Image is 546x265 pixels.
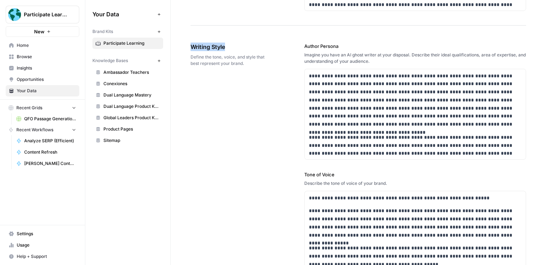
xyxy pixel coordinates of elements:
span: Dual Language Product Knowledge [103,103,160,110]
a: Home [6,40,79,51]
a: Dual Language Product Knowledge [92,101,163,112]
span: Knowledge Bases [92,57,128,64]
span: Analyze SERP (Efficient) [24,138,76,144]
button: Recent Grids [6,103,79,113]
span: Brand Kits [92,28,113,35]
a: [PERSON_NAME] Content Edit Test [13,158,79,169]
label: Tone of Voice [304,171,526,178]
span: Participate Learning [24,11,67,18]
span: Recent Grids [16,105,42,111]
a: Participate Learning [92,38,163,49]
span: Settings [17,231,76,237]
span: Define the tone, voice, and style that best represent your brand. [191,54,264,67]
span: Sitemap [103,137,160,144]
a: Sitemap [92,135,163,146]
button: New [6,26,79,37]
button: Recent Workflows [6,125,79,135]
img: Participate Learning Logo [8,8,21,21]
a: Your Data [6,85,79,96]
a: Usage [6,239,79,251]
span: Your Data [17,88,76,94]
div: Imagine you have an AI ghost writer at your disposal. Describe their ideal qualifications, area o... [304,52,526,65]
span: Recent Workflows [16,127,53,133]
a: Settings [6,228,79,239]
span: Opportunities [17,76,76,83]
a: Global Leaders Product Knowledge [92,112,163,123]
span: QFO Passage Generation Grid [24,116,76,122]
a: Browse [6,51,79,62]
span: New [34,28,44,35]
a: Content Refresh [13,147,79,158]
a: Conexiones [92,78,163,89]
span: [PERSON_NAME] Content Edit Test [24,160,76,167]
span: Dual Language Mastery [103,92,160,98]
a: Dual Language Mastery [92,89,163,101]
button: Help + Support [6,251,79,262]
a: Opportunities [6,74,79,85]
span: Conexiones [103,81,160,87]
span: Global Leaders Product Knowledge [103,115,160,121]
span: Insights [17,65,76,71]
span: Home [17,42,76,49]
label: Author Persona [304,43,526,50]
span: Browse [17,54,76,60]
span: Content Refresh [24,149,76,155]
a: Analyze SERP (Efficient) [13,135,79,147]
a: Insights [6,62,79,74]
span: Ambassador Teachers [103,69,160,76]
span: Product Pages [103,126,160,132]
a: Ambassador Teachers [92,67,163,78]
button: Workspace: Participate Learning [6,6,79,23]
span: Help + Support [17,253,76,260]
span: Writing Style [191,43,264,51]
div: Describe the tone of voice of your brand. [304,180,526,187]
span: Your Data [92,10,155,18]
a: QFO Passage Generation Grid [13,113,79,125]
a: Product Pages [92,123,163,135]
span: Participate Learning [103,40,160,46]
span: Usage [17,242,76,248]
